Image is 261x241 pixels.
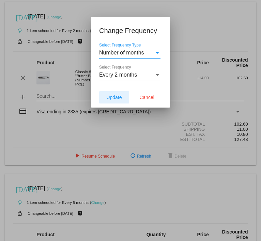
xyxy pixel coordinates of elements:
span: Update [106,95,122,100]
span: Cancel [139,95,154,100]
mat-select: Select Frequency [99,72,160,78]
h1: Change Frequency [99,25,162,36]
span: Number of months [99,50,144,55]
span: Every 2 months [99,72,137,78]
mat-select: Select Frequency Type [99,50,160,56]
button: Update [99,91,129,103]
button: Cancel [132,91,162,103]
